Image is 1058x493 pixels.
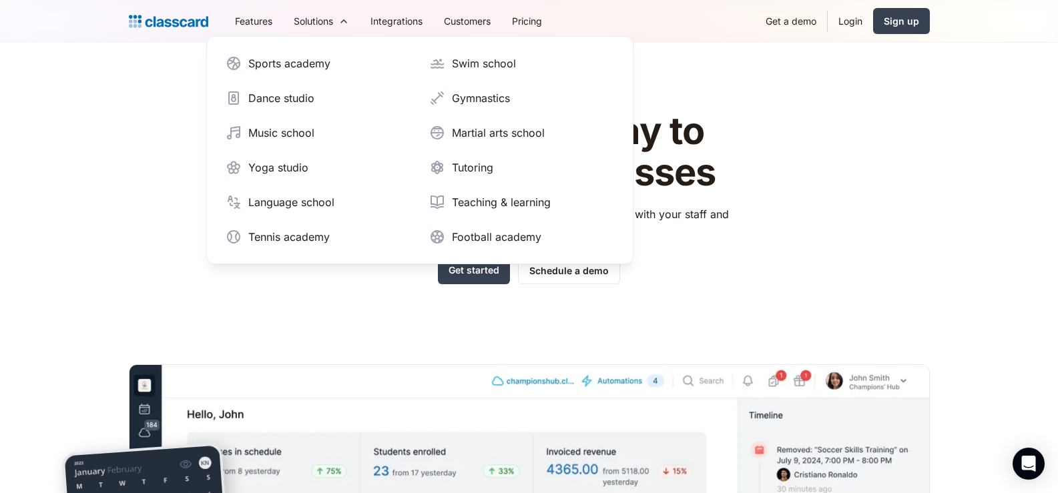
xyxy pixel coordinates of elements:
[452,194,551,210] div: Teaching & learning
[424,50,619,77] a: Swim school
[224,6,283,36] a: Features
[438,257,510,284] a: Get started
[248,229,330,245] div: Tennis academy
[220,223,416,250] a: Tennis academy
[220,50,416,77] a: Sports academy
[873,8,930,34] a: Sign up
[248,90,314,106] div: Dance studio
[501,6,553,36] a: Pricing
[248,159,308,175] div: Yoga studio
[248,55,330,71] div: Sports academy
[424,85,619,111] a: Gymnastics
[294,14,333,28] div: Solutions
[283,6,360,36] div: Solutions
[755,6,827,36] a: Get a demo
[424,223,619,250] a: Football academy
[129,12,208,31] a: home
[248,125,314,141] div: Music school
[220,154,416,181] a: Yoga studio
[452,229,541,245] div: Football academy
[433,6,501,36] a: Customers
[452,159,493,175] div: Tutoring
[1013,448,1045,480] div: Open Intercom Messenger
[206,36,633,264] nav: Solutions
[518,257,620,284] a: Schedule a demo
[220,119,416,146] a: Music school
[452,125,545,141] div: Martial arts school
[828,6,873,36] a: Login
[424,119,619,146] a: Martial arts school
[424,154,619,181] a: Tutoring
[424,189,619,215] a: Teaching & learning
[452,90,510,106] div: Gymnastics
[884,14,919,28] div: Sign up
[452,55,516,71] div: Swim school
[360,6,433,36] a: Integrations
[248,194,334,210] div: Language school
[220,189,416,215] a: Language school
[220,85,416,111] a: Dance studio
